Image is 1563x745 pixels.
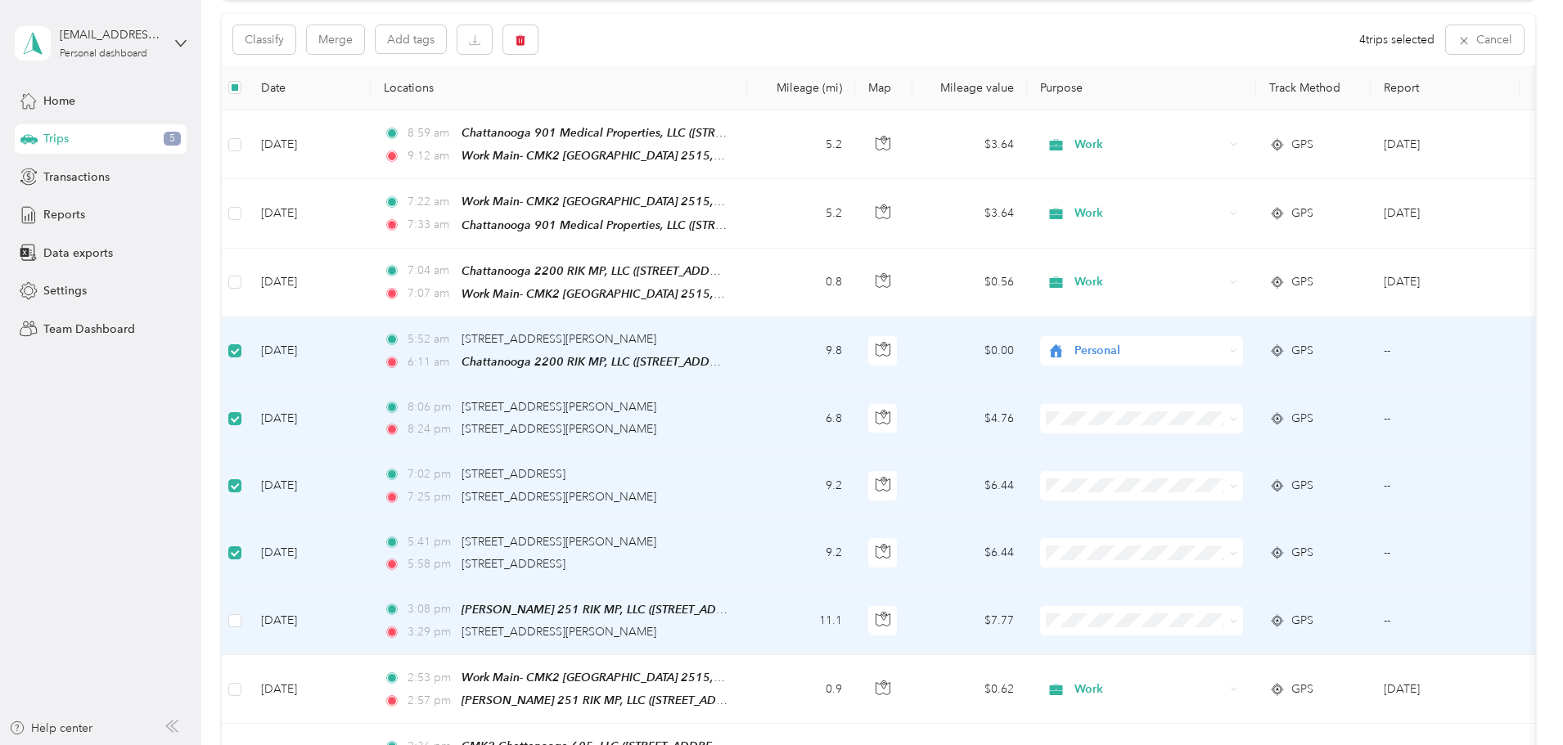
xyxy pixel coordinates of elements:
[462,149,906,163] span: Work Main- CMK2 [GEOGRAPHIC_DATA] 2515, LLC ([STREET_ADDRESS][US_STATE])
[1291,136,1313,154] span: GPS
[408,353,454,371] span: 6:11 am
[1291,204,1313,222] span: GPS
[408,124,454,142] span: 8:59 am
[462,264,928,278] span: Chattanooga 2200 RIK MP, LLC ([STREET_ADDRESS], [GEOGRAPHIC_DATA], [US_STATE])
[747,655,855,724] td: 0.9
[912,317,1027,385] td: $0.00
[912,65,1027,110] th: Mileage value
[408,488,454,506] span: 7:25 pm
[43,321,135,338] span: Team Dashboard
[408,147,454,165] span: 9:12 am
[462,355,928,369] span: Chattanooga 2200 RIK MP, LLC ([STREET_ADDRESS], [GEOGRAPHIC_DATA], [US_STATE])
[1291,342,1313,360] span: GPS
[747,587,855,655] td: 11.1
[462,603,1036,617] span: [PERSON_NAME] 251 RIK MP, LLC ([STREET_ADDRESS][PERSON_NAME], [GEOGRAPHIC_DATA], [US_STATE])
[1359,31,1435,48] span: 4 trips selected
[248,587,371,655] td: [DATE]
[1471,653,1563,745] iframe: Everlance-gr Chat Button Frame
[855,65,912,110] th: Map
[912,179,1027,248] td: $3.64
[408,262,454,280] span: 7:04 am
[60,26,162,43] div: [EMAIL_ADDRESS][DOMAIN_NAME]
[248,452,371,519] td: [DATE]
[1291,544,1313,562] span: GPS
[462,332,656,346] span: [STREET_ADDRESS][PERSON_NAME]
[164,132,181,146] span: 5
[408,420,454,438] span: 8:24 pm
[248,65,371,110] th: Date
[408,692,454,710] span: 2:57 pm
[462,195,1034,209] span: Work Main- CMK2 [GEOGRAPHIC_DATA] 2515, LLC ([STREET_ADDRESS], [GEOGRAPHIC_DATA], [US_STATE])
[307,25,364,54] button: Merge
[9,720,92,737] button: Help center
[408,193,454,211] span: 7:22 am
[912,587,1027,655] td: $7.77
[248,655,371,724] td: [DATE]
[462,467,565,481] span: [STREET_ADDRESS]
[1371,385,1520,452] td: --
[408,669,454,687] span: 2:53 pm
[462,400,656,414] span: [STREET_ADDRESS][PERSON_NAME]
[462,535,656,549] span: [STREET_ADDRESS][PERSON_NAME]
[1371,520,1520,587] td: --
[1371,179,1520,248] td: Sep 2025
[43,168,110,186] span: Transactions
[1371,655,1520,724] td: Sep 2025
[43,130,69,147] span: Trips
[1291,680,1313,698] span: GPS
[248,179,371,248] td: [DATE]
[408,600,454,618] span: 3:08 pm
[462,218,984,232] span: Chattanooga 901 Medical Properties, LLC ([STREET_ADDRESS], [GEOGRAPHIC_DATA], [US_STATE])
[1074,342,1224,360] span: Personal
[912,655,1027,724] td: $0.62
[747,385,855,452] td: 6.8
[1256,65,1371,110] th: Track Method
[43,206,85,223] span: Reports
[462,490,656,504] span: [STREET_ADDRESS][PERSON_NAME]
[1074,204,1224,222] span: Work
[747,520,855,587] td: 9.2
[248,385,371,452] td: [DATE]
[462,557,565,571] span: [STREET_ADDRESS]
[1291,410,1313,428] span: GPS
[408,623,454,641] span: 3:29 pm
[462,422,656,436] span: [STREET_ADDRESS][PERSON_NAME]
[1371,452,1520,519] td: --
[747,249,855,317] td: 0.8
[912,249,1027,317] td: $0.56
[408,216,454,234] span: 7:33 am
[43,282,87,299] span: Settings
[248,249,371,317] td: [DATE]
[1074,680,1224,698] span: Work
[1291,477,1313,495] span: GPS
[912,110,1027,179] td: $3.64
[408,555,454,573] span: 5:58 pm
[1371,65,1520,110] th: Report
[462,671,1034,684] span: Work Main- CMK2 [GEOGRAPHIC_DATA] 2515, LLC ([STREET_ADDRESS], [GEOGRAPHIC_DATA], [US_STATE])
[248,317,371,385] td: [DATE]
[462,126,984,140] span: Chattanooga 901 Medical Properties, LLC ([STREET_ADDRESS], [GEOGRAPHIC_DATA], [US_STATE])
[912,520,1027,587] td: $6.44
[912,452,1027,519] td: $6.44
[408,533,454,551] span: 5:41 pm
[1291,612,1313,630] span: GPS
[462,287,1034,301] span: Work Main- CMK2 [GEOGRAPHIC_DATA] 2515, LLC ([STREET_ADDRESS], [GEOGRAPHIC_DATA], [US_STATE])
[747,65,855,110] th: Mileage (mi)
[408,465,454,483] span: 7:02 pm
[1371,110,1520,179] td: Sep 2025
[912,385,1027,452] td: $4.76
[248,110,371,179] td: [DATE]
[408,330,454,348] span: 5:52 am
[1371,249,1520,317] td: Sep 2025
[1371,317,1520,385] td: --
[233,25,295,54] button: Classify
[747,110,855,179] td: 5.2
[43,245,113,262] span: Data exports
[1371,587,1520,655] td: --
[747,452,855,519] td: 9.2
[462,625,656,639] span: [STREET_ADDRESS][PERSON_NAME]
[408,285,454,303] span: 7:07 am
[747,179,855,248] td: 5.2
[747,317,855,385] td: 9.8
